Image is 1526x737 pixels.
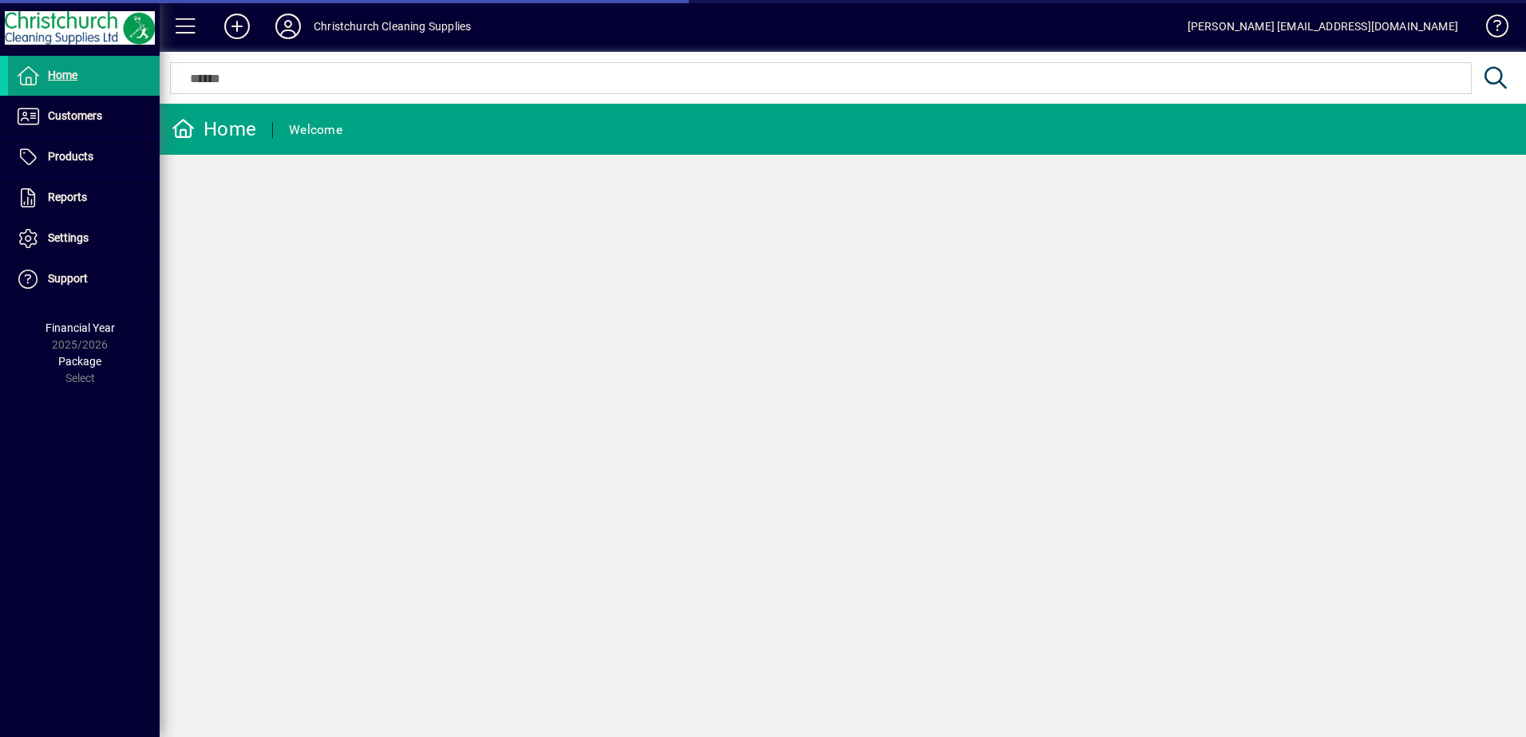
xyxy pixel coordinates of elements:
[45,321,115,334] span: Financial Year
[314,14,471,39] div: Christchurch Cleaning Supplies
[8,137,160,177] a: Products
[48,272,88,285] span: Support
[8,259,160,299] a: Support
[212,12,263,41] button: Add
[48,150,93,163] span: Products
[48,69,77,81] span: Home
[48,191,87,203] span: Reports
[8,219,160,258] a: Settings
[48,109,102,122] span: Customers
[1474,3,1506,55] a: Knowledge Base
[172,116,256,142] div: Home
[48,231,89,244] span: Settings
[1188,14,1458,39] div: [PERSON_NAME] [EMAIL_ADDRESS][DOMAIN_NAME]
[8,97,160,136] a: Customers
[8,178,160,218] a: Reports
[263,12,314,41] button: Profile
[58,355,101,368] span: Package
[289,117,342,143] div: Welcome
